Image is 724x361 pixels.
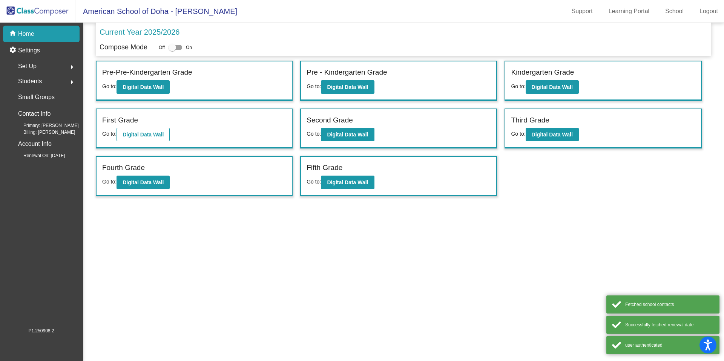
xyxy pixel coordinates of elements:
label: Third Grade [511,115,549,126]
button: Digital Data Wall [117,176,170,189]
mat-icon: arrow_right [67,78,77,87]
b: Digital Data Wall [532,132,573,138]
button: Digital Data Wall [526,128,579,141]
b: Digital Data Wall [327,84,368,90]
p: Compose Mode [100,42,147,52]
button: Digital Data Wall [321,80,374,94]
a: Support [566,5,599,17]
label: Second Grade [307,115,353,126]
span: Go to: [102,131,117,137]
label: Fifth Grade [307,162,342,173]
b: Digital Data Wall [123,132,164,138]
span: Set Up [18,61,37,72]
b: Digital Data Wall [123,84,164,90]
label: First Grade [102,115,138,126]
button: Digital Data Wall [321,176,374,189]
button: Digital Data Wall [321,128,374,141]
a: Logout [693,5,724,17]
p: Account Info [18,139,52,149]
label: Fourth Grade [102,162,145,173]
span: Go to: [511,131,525,137]
span: Billing: [PERSON_NAME] [11,129,75,136]
div: Fetched school contacts [625,301,714,308]
b: Digital Data Wall [327,179,368,185]
p: Current Year 2025/2026 [100,26,179,38]
mat-icon: arrow_right [67,63,77,72]
span: Off [159,44,165,51]
span: Primary: [PERSON_NAME] [11,122,79,129]
b: Digital Data Wall [532,84,573,90]
p: Small Groups [18,92,55,102]
span: Go to: [102,179,117,185]
span: Go to: [102,83,117,89]
span: American School of Doha - [PERSON_NAME] [75,5,237,17]
a: Learning Portal [603,5,656,17]
span: Go to: [511,83,525,89]
b: Digital Data Wall [327,132,368,138]
b: Digital Data Wall [123,179,164,185]
span: Students [18,76,42,87]
label: Kindergarten Grade [511,67,574,78]
button: Digital Data Wall [526,80,579,94]
p: Contact Info [18,109,51,119]
span: On [186,44,192,51]
span: Go to: [307,131,321,137]
p: Home [18,29,34,38]
div: user authenticated [625,342,714,349]
p: Settings [18,46,40,55]
a: School [659,5,690,17]
button: Digital Data Wall [117,128,170,141]
label: Pre-Pre-Kindergarten Grade [102,67,192,78]
mat-icon: home [9,29,18,38]
div: Successfully fetched renewal date [625,321,714,328]
label: Pre - Kindergarten Grade [307,67,387,78]
span: Go to: [307,179,321,185]
span: Go to: [307,83,321,89]
mat-icon: settings [9,46,18,55]
span: Renewal On: [DATE] [11,152,65,159]
button: Digital Data Wall [117,80,170,94]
